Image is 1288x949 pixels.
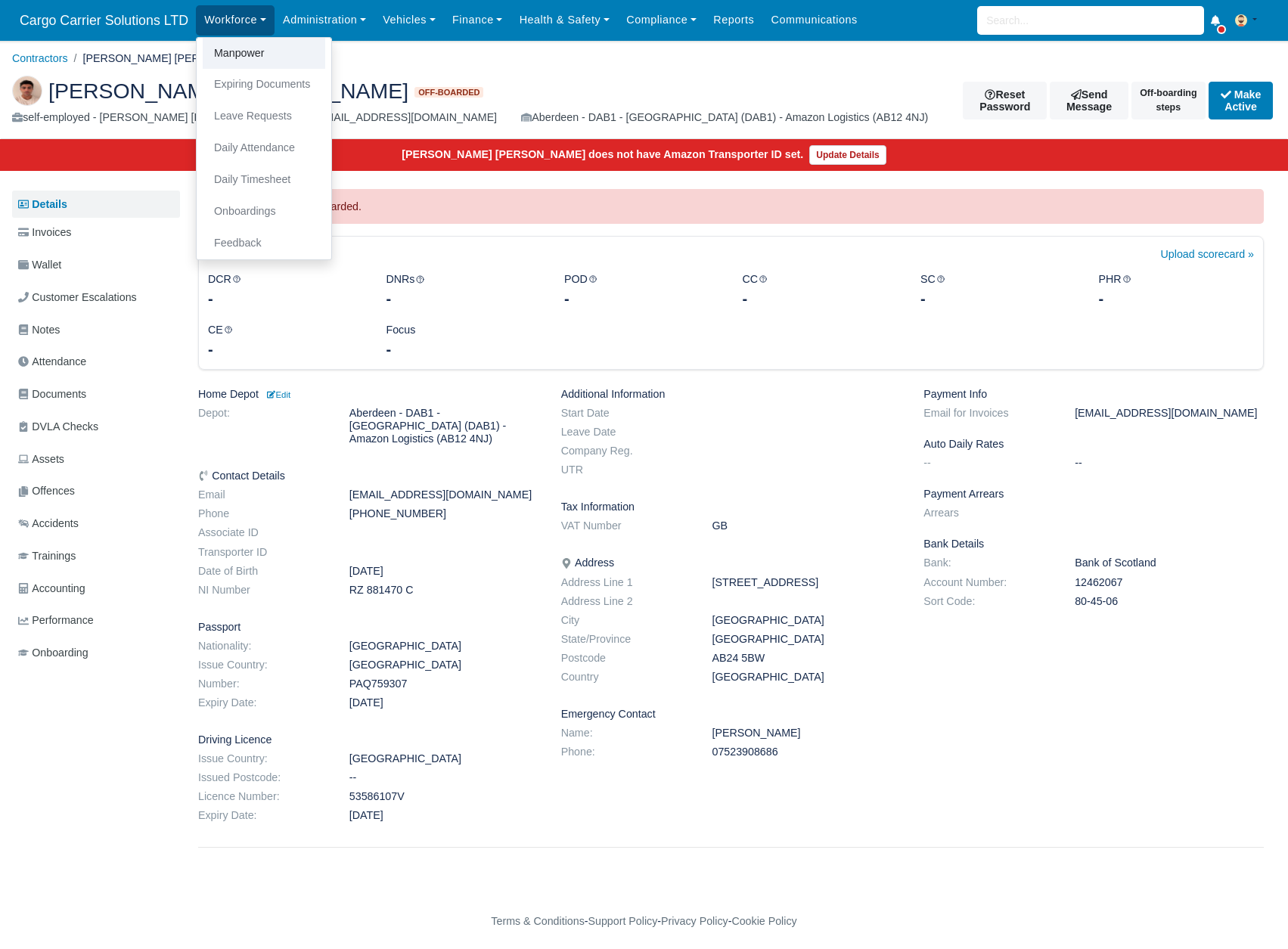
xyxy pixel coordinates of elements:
[12,445,180,474] a: Assets
[550,576,701,589] dt: Address Line 1
[12,347,180,377] a: Attendance
[12,250,180,280] a: Wallet
[187,584,338,597] dt: NI Number
[208,339,364,360] div: -
[1131,82,1206,119] button: Off-boarding steps
[187,526,338,539] dt: Associate ID
[12,218,180,247] a: Invoices
[198,733,538,746] h6: Driving Licence
[18,321,60,339] span: Notes
[375,321,554,360] div: Focus
[265,390,290,399] small: Edit
[1063,595,1275,608] dd: 80-45-06
[701,746,913,758] dd: 07523908686
[18,289,137,306] span: Customer Escalations
[1161,246,1254,271] a: Upload scorecard »
[18,224,71,241] span: Invoices
[977,6,1204,35] input: Search...
[550,426,701,439] dt: Leave Date
[187,488,338,501] dt: Email
[963,82,1047,119] button: Reset Password
[187,696,338,709] dt: Expiry Date:
[550,652,701,665] dt: Postcode
[561,557,902,569] h6: Address
[912,457,1063,470] dt: --
[414,87,483,98] span: Off-boarded
[550,407,701,420] dt: Start Date
[12,638,180,668] a: Onboarding
[203,38,325,70] a: Manpower
[303,200,362,212] strong: off-boarded.
[374,5,444,35] a: Vehicles
[701,727,913,740] dd: [PERSON_NAME]
[12,476,180,506] a: Offences
[550,746,701,758] dt: Phone:
[12,412,180,442] a: DVLA Checks
[198,621,538,634] h6: Passport
[12,380,180,409] a: Documents
[338,771,550,784] dd: --
[203,101,325,132] a: Leave Requests
[743,288,898,309] div: -
[198,189,1264,225] div: This associate is
[588,915,658,927] a: Support Policy
[18,612,94,629] span: Performance
[12,315,180,345] a: Notes
[18,418,98,436] span: DVLA Checks
[491,915,584,927] a: Terms & Conditions
[661,915,728,927] a: Privacy Policy
[203,164,325,196] a: Daily Timesheet
[275,5,374,35] a: Administration
[338,640,550,653] dd: [GEOGRAPHIC_DATA]
[701,576,913,589] dd: [STREET_ADDRESS]
[1050,82,1128,119] a: Send Message
[198,470,538,482] h6: Contact Details
[12,283,180,312] a: Customer Escalations
[912,407,1063,420] dt: Email for Invoices
[18,386,86,403] span: Documents
[187,771,338,784] dt: Issued Postcode:
[338,809,550,822] dd: [DATE]
[731,271,910,309] div: CC
[1063,457,1275,470] dd: --
[18,644,88,662] span: Onboarding
[561,501,902,513] h6: Tax Information
[265,388,290,400] a: Edit
[920,288,1076,309] div: -
[203,228,325,259] a: Feedback
[1063,557,1275,569] dd: Bank of Scotland
[197,271,375,309] div: DCR
[923,538,1264,550] h6: Bank Details
[187,407,338,445] dt: Depot:
[12,191,180,219] a: Details
[338,407,550,445] dd: Aberdeen - DAB1 - [GEOGRAPHIC_DATA] (DAB1) - Amazon Logistics (AB12 4NJ)
[701,614,913,627] dd: [GEOGRAPHIC_DATA]
[564,288,720,309] div: -
[338,565,550,578] dd: [DATE]
[1212,876,1288,949] div: Chat Widget
[923,488,1264,501] h6: Payment Arrears
[338,488,550,501] dd: [EMAIL_ADDRESS][DOMAIN_NAME]
[550,445,701,457] dt: Company Reg.
[18,515,79,532] span: Accidents
[762,5,866,35] a: Communications
[550,671,701,684] dt: Country
[521,109,928,126] div: Aberdeen - DAB1 - [GEOGRAPHIC_DATA] (DAB1) - Amazon Logistics (AB12 4NJ)
[705,5,762,35] a: Reports
[187,659,338,671] dt: Issue Country:
[912,595,1063,608] dt: Sort Code:
[338,584,550,597] dd: RZ 881470 C
[338,696,550,709] dd: [DATE]
[18,256,61,274] span: Wallet
[701,633,913,646] dd: [GEOGRAPHIC_DATA]
[386,288,542,309] div: -
[187,790,338,803] dt: Licence Number:
[18,580,85,597] span: Accounting
[338,790,550,803] dd: 53586107V
[197,321,375,360] div: CE
[208,288,364,309] div: -
[12,606,180,635] a: Performance
[561,388,902,401] h6: Additional Information
[1209,82,1273,119] button: Make Active
[550,595,701,608] dt: Address Line 2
